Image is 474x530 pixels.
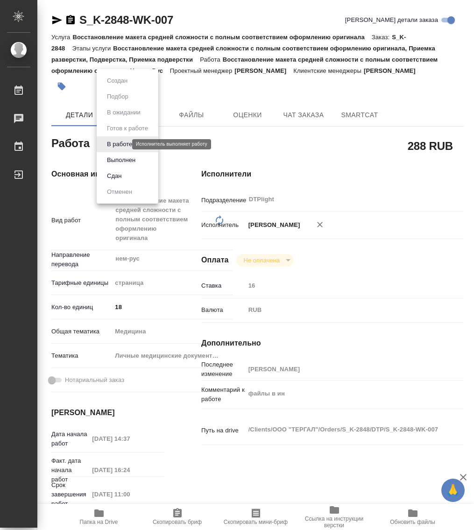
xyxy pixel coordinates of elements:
button: Отменен [104,187,135,197]
button: В работе [104,139,135,149]
button: Создан [104,76,130,86]
button: Готов к работе [104,123,151,134]
button: В ожидании [104,107,143,118]
button: Сдан [104,171,124,181]
button: Подбор [104,92,131,102]
button: Выполнен [104,155,138,165]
